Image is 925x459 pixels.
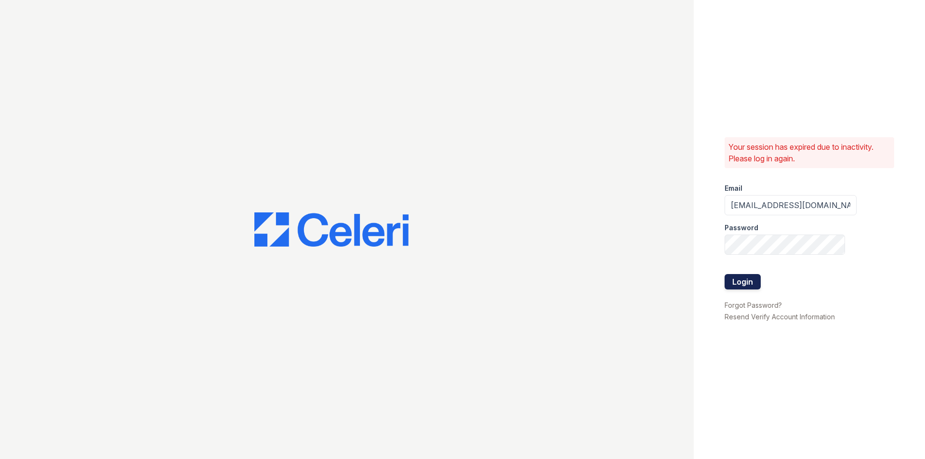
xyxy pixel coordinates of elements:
[254,212,409,247] img: CE_Logo_Blue-a8612792a0a2168367f1c8372b55b34899dd931a85d93a1a3d3e32e68fde9ad4.png
[725,301,782,309] a: Forgot Password?
[725,313,835,321] a: Resend Verify Account Information
[725,184,742,193] label: Email
[725,274,761,289] button: Login
[728,141,890,164] p: Your session has expired due to inactivity. Please log in again.
[725,223,758,233] label: Password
